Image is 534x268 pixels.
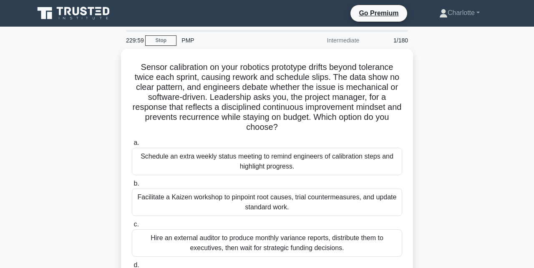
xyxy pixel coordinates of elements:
a: Go Premium [354,8,403,18]
div: PMP [176,32,291,49]
div: Intermediate [291,32,364,49]
span: c. [133,221,139,228]
div: 229:59 [121,32,145,49]
span: b. [133,180,139,187]
h5: Sensor calibration on your robotics prototype drifts beyond tolerance twice each sprint, causing ... [131,62,403,133]
div: Schedule an extra weekly status meeting to remind engineers of calibration steps and highlight pr... [132,148,402,175]
a: Stop [145,35,176,46]
a: Charlotte [419,5,500,21]
span: a. [133,139,139,146]
div: Hire an external auditor to produce monthly variance reports, distribute them to executives, then... [132,229,402,257]
div: 1/180 [364,32,413,49]
div: Facilitate a Kaizen workshop to pinpoint root causes, trial countermeasures, and update standard ... [132,189,402,216]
